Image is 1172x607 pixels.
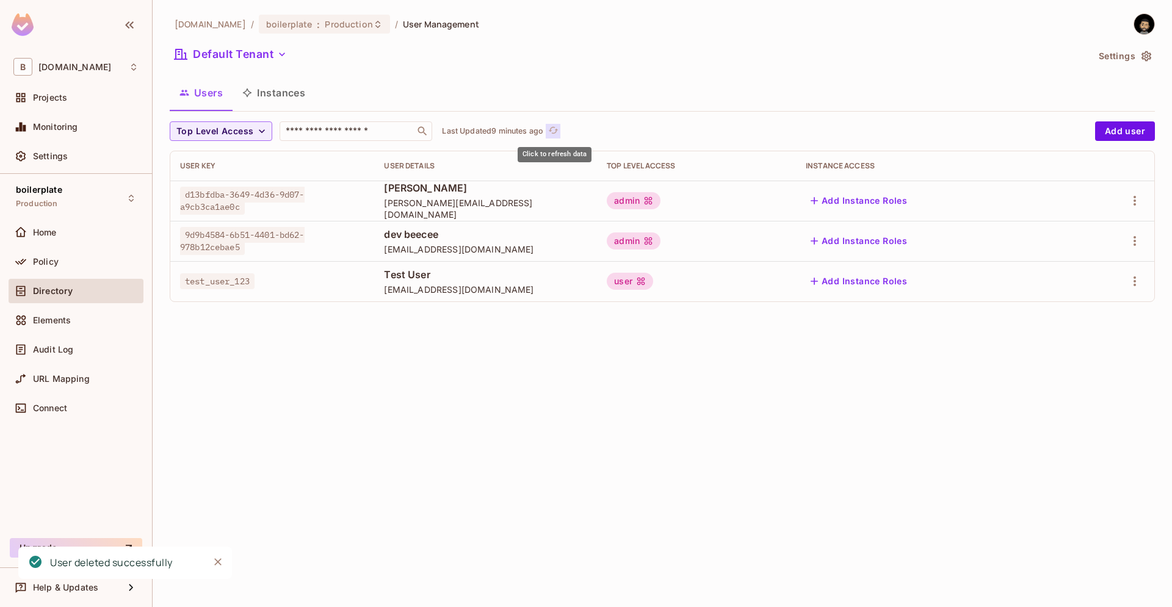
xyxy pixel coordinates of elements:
[33,286,73,296] span: Directory
[16,185,62,195] span: boilerplate
[806,271,912,291] button: Add Instance Roles
[176,124,253,139] span: Top Level Access
[384,268,587,281] span: Test User
[12,13,34,36] img: SReyMgAAAABJRU5ErkJggg==
[546,124,560,138] button: refresh
[33,257,59,267] span: Policy
[1094,46,1155,66] button: Settings
[170,45,292,64] button: Default Tenant
[266,18,312,30] span: boilerplate
[33,93,67,102] span: Projects
[33,374,90,384] span: URL Mapping
[233,77,315,108] button: Instances
[180,161,364,171] div: User Key
[180,187,305,215] span: d13bfdba-3649-4d36-9d07-a9cb3ca1ae0c
[384,228,587,241] span: dev beecee
[33,403,67,413] span: Connect
[316,20,320,29] span: :
[1134,14,1154,34] img: Florian Marie-Luce
[384,161,587,171] div: User Details
[33,122,78,132] span: Monitoring
[384,197,587,220] span: [PERSON_NAME][EMAIL_ADDRESS][DOMAIN_NAME]
[33,228,57,237] span: Home
[38,62,111,72] span: Workspace: beecee.fr
[607,273,653,290] div: user
[607,161,786,171] div: Top Level Access
[33,151,68,161] span: Settings
[33,345,73,354] span: Audit Log
[325,18,372,30] span: Production
[50,555,173,570] div: User deleted successfully
[384,284,587,295] span: [EMAIL_ADDRESS][DOMAIN_NAME]
[543,124,560,138] span: Click to refresh data
[395,18,398,30] li: /
[806,231,912,251] button: Add Instance Roles
[170,121,272,141] button: Top Level Access
[806,191,912,210] button: Add Instance Roles
[384,181,587,195] span: [PERSON_NAME]
[209,553,227,571] button: Close
[806,161,1060,171] div: Instance Access
[403,18,479,30] span: User Management
[13,58,32,76] span: B
[180,227,305,255] span: 9d9b4584-6b51-4401-bd62-978b12cebae5
[607,232,660,250] div: admin
[170,77,233,108] button: Users
[16,199,58,209] span: Production
[251,18,254,30] li: /
[548,125,559,137] span: refresh
[1095,121,1155,141] button: Add user
[180,273,255,289] span: test_user_123
[518,147,591,162] div: Click to refresh data
[384,243,587,255] span: [EMAIL_ADDRESS][DOMAIN_NAME]
[442,126,543,136] p: Last Updated 9 minutes ago
[607,192,660,209] div: admin
[175,18,246,30] span: the active workspace
[33,315,71,325] span: Elements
